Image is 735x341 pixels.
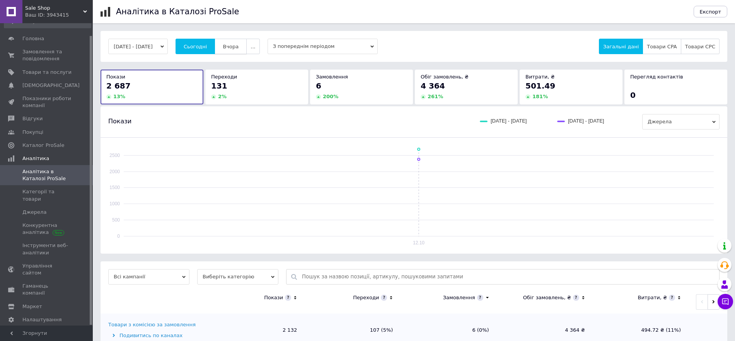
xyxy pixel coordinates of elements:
[109,169,120,174] text: 2000
[116,7,239,16] h1: Аналітика в Каталозі ProSale
[22,35,44,42] span: Головна
[22,142,64,149] span: Каталог ProSale
[22,168,72,182] span: Аналітика в Каталозі ProSale
[22,283,72,297] span: Гаманець компанії
[353,294,379,301] div: Переходи
[694,6,728,17] button: Експорт
[113,94,125,99] span: 13 %
[218,94,227,99] span: 2 %
[22,155,49,162] span: Аналітика
[109,185,120,190] text: 1500
[523,294,571,301] div: Обіг замовлень, ₴
[109,201,120,206] text: 1000
[108,117,131,126] span: Покази
[22,48,72,62] span: Замовлення та повідомлення
[681,39,720,54] button: Товари CPC
[599,39,643,54] button: Загальні дані
[525,81,555,90] span: 501.49
[264,294,283,301] div: Покази
[223,44,239,49] span: Вчора
[251,44,255,49] span: ...
[112,217,120,223] text: 500
[630,90,636,100] span: 0
[22,303,42,310] span: Маркет
[106,81,131,90] span: 2 687
[197,269,278,285] span: Виберіть категорію
[22,95,72,109] span: Показники роботи компанії
[246,39,259,54] button: ...
[316,74,348,80] span: Замовлення
[22,263,72,276] span: Управління сайтом
[316,81,321,90] span: 6
[25,5,83,12] span: Sale Shop
[25,12,93,19] div: Ваш ID: 3943415
[211,74,237,80] span: Переходи
[428,94,443,99] span: 261 %
[22,242,72,256] span: Інструменти веб-аналітики
[630,74,683,80] span: Перегляд контактів
[176,39,215,54] button: Сьогодні
[22,69,72,76] span: Товари та послуги
[643,39,681,54] button: Товари CPA
[184,44,207,49] span: Сьогодні
[22,188,72,202] span: Категорії та товари
[211,81,227,90] span: 131
[525,74,555,80] span: Витрати, ₴
[268,39,378,54] span: З попереднім періодом
[106,74,125,80] span: Покази
[108,39,168,54] button: [DATE] - [DATE]
[22,115,43,122] span: Відгуки
[22,209,46,216] span: Джерела
[22,222,72,236] span: Конкурентна аналітика
[108,332,207,339] div: Подивитись по каналах
[22,316,62,323] span: Налаштування
[413,240,425,246] text: 12.10
[215,39,247,54] button: Вчора
[700,9,721,15] span: Експорт
[647,44,677,49] span: Товари CPA
[22,82,80,89] span: [DEMOGRAPHIC_DATA]
[642,114,720,130] span: Джерела
[22,129,43,136] span: Покупці
[532,94,548,99] span: 181 %
[638,294,667,301] div: Витрати, ₴
[323,94,338,99] span: 200 %
[443,294,475,301] div: Замовлення
[302,269,715,284] input: Пошук за назвою позиції, артикулу, пошуковими запитами
[718,294,733,309] button: Чат з покупцем
[603,44,639,49] span: Загальні дані
[108,321,196,328] div: Товари з комісією за замовлення
[109,153,120,158] text: 2500
[117,234,120,239] text: 0
[421,74,469,80] span: Обіг замовлень, ₴
[108,269,189,285] span: Всі кампанії
[685,44,715,49] span: Товари CPC
[421,81,445,90] span: 4 364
